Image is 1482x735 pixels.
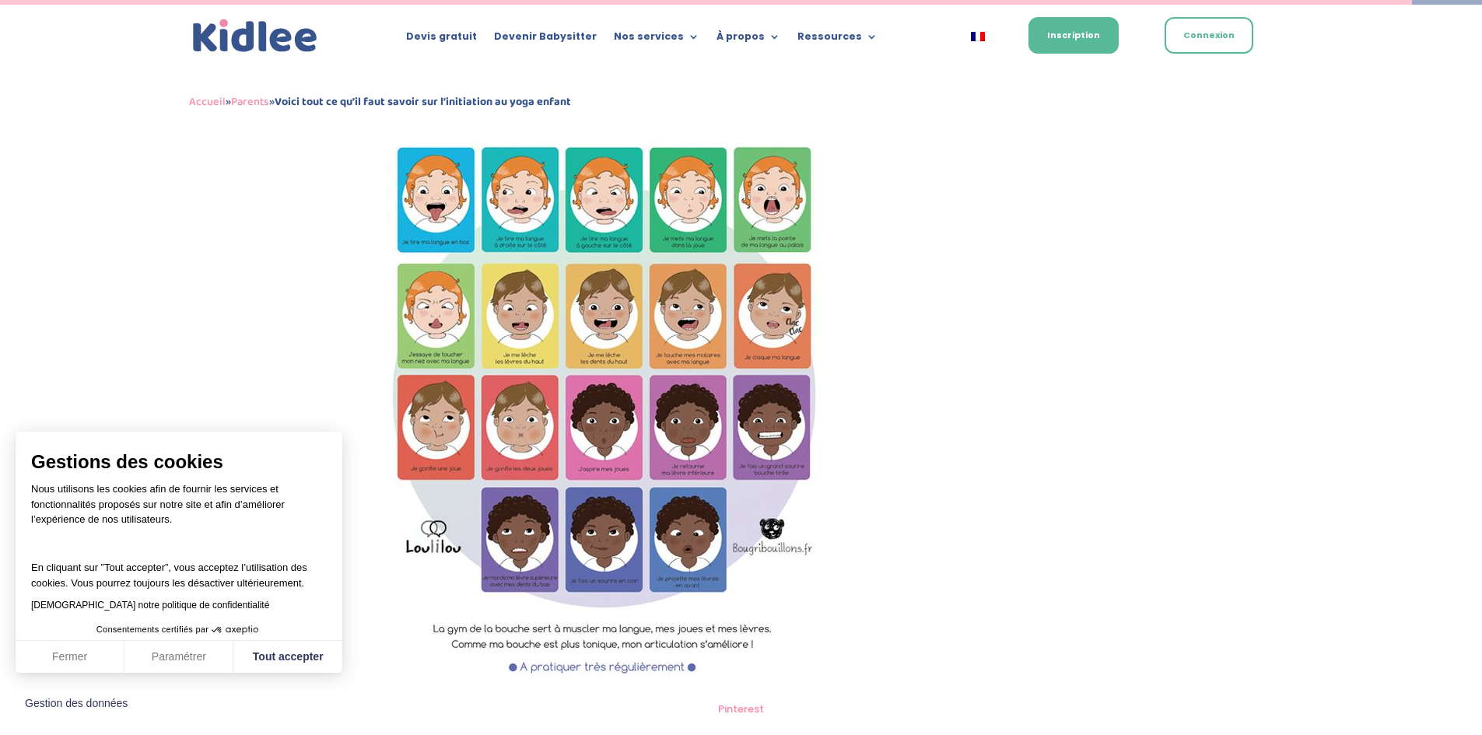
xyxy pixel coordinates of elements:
[716,31,780,48] a: À propos
[384,65,822,693] img: Gymnastique de la bouche
[96,625,208,634] span: Consentements certifiés par
[124,641,233,674] button: Paramétrer
[718,702,764,716] a: Pinterest
[971,32,985,41] img: Français
[494,31,597,48] a: Devenir Babysitter
[189,16,321,57] a: Kidlee Logo
[31,481,327,537] p: Nous utilisons les cookies afin de fournir les services et fonctionnalités proposés sur notre sit...
[797,31,878,48] a: Ressources
[31,545,327,591] p: En cliquant sur ”Tout accepter”, vous acceptez l’utilisation des cookies. Vous pourrez toujours l...
[189,16,321,57] img: logo_kidlee_bleu
[89,620,269,640] button: Consentements certifiés par
[231,93,269,111] a: Parents
[275,93,571,111] strong: Voici tout ce qu’il faut savoir sur l’initiation au yoga enfant
[189,93,226,111] a: Accueil
[16,688,137,720] button: Fermer le widget sans consentement
[233,641,342,674] button: Tout accepter
[189,93,571,111] span: » »
[614,31,699,48] a: Nos services
[25,697,128,711] span: Gestion des données
[406,31,477,48] a: Devis gratuit
[31,450,327,474] span: Gestions des cookies
[1028,17,1119,54] a: Inscription
[1165,17,1253,54] a: Connexion
[31,600,269,611] a: [DEMOGRAPHIC_DATA] notre politique de confidentialité
[16,641,124,674] button: Fermer
[212,607,258,653] svg: Axeptio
